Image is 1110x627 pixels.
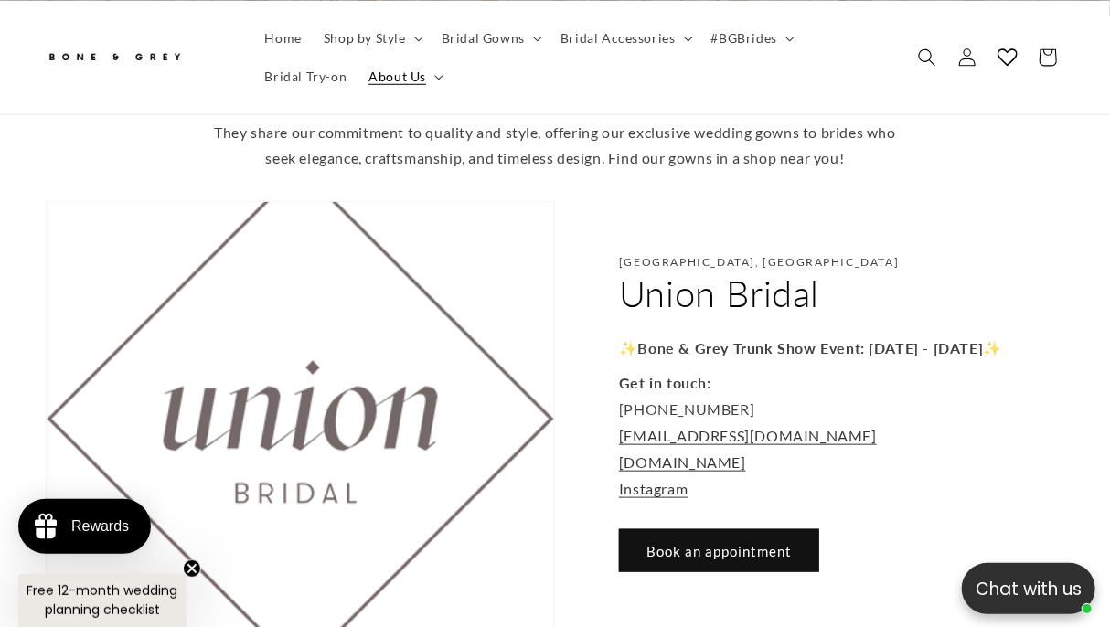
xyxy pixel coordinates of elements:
[198,120,912,173] p: They share our commitment to quality and style, offering our exclusive wedding gowns to brides wh...
[907,37,947,77] summary: Search
[39,35,236,79] a: Bone and Grey Bridal
[700,18,802,57] summary: #BGBrides
[265,29,302,46] span: Home
[27,581,178,619] span: Free 12-month wedding planning checklist
[619,374,711,391] strong: Get in touch:
[368,68,426,84] span: About Us
[550,18,700,57] summary: Bridal Accessories
[619,270,819,317] h2: Union Bridal
[254,57,358,95] a: Bridal Try-on
[619,480,688,497] a: Instagram
[254,18,313,57] a: Home
[46,42,183,72] img: Bone and Grey Bridal
[619,453,746,471] a: [DOMAIN_NAME]
[183,559,201,578] button: Close teaser
[711,29,777,46] span: #BGBrides
[619,256,900,269] p: [GEOGRAPHIC_DATA], [GEOGRAPHIC_DATA]
[358,57,451,95] summary: About Us
[265,68,347,84] span: Bridal Try-on
[560,29,676,46] span: Bridal Accessories
[431,18,550,57] summary: Bridal Gowns
[619,335,1002,362] p: ✨ ✨
[18,574,187,627] div: Free 12-month wedding planning checklistClose teaser
[619,427,877,444] a: [EMAIL_ADDRESS][DOMAIN_NAME]
[313,18,431,57] summary: Shop by Style
[71,518,129,535] div: Rewards
[962,563,1095,614] button: Open chatbox
[619,529,819,572] a: Book an appointment
[324,29,406,46] span: Shop by Style
[619,370,1002,502] p: [PHONE_NUMBER]
[962,576,1095,602] p: Chat with us
[638,339,984,356] strong: Bone & Grey Trunk Show Event: [DATE] - [DATE]
[442,29,525,46] span: Bridal Gowns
